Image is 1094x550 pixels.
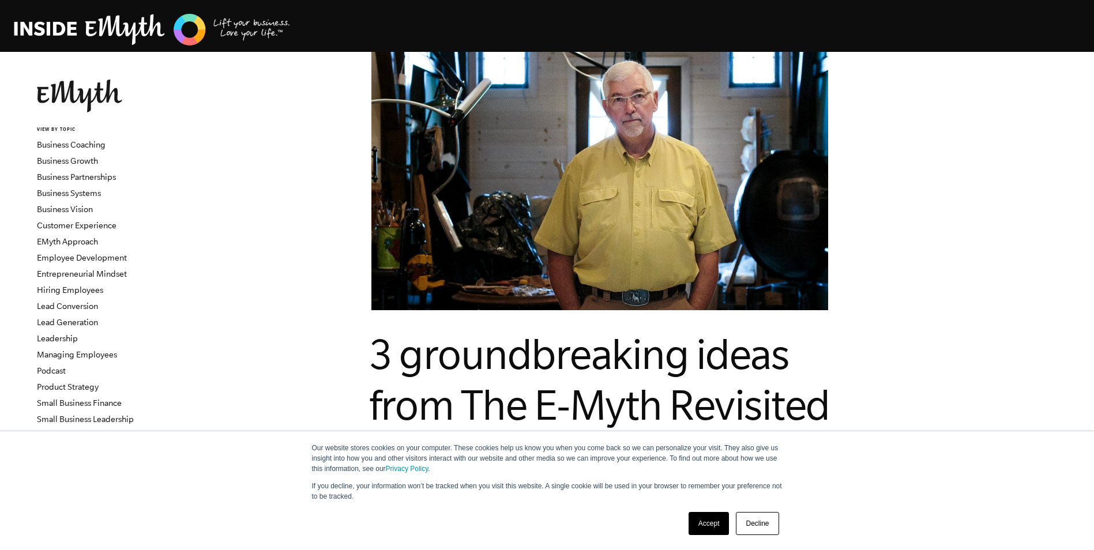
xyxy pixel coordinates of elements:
[37,269,127,278] a: Entrepreneurial Mindset
[37,285,103,295] a: Hiring Employees
[37,318,98,327] a: Lead Generation
[37,302,98,311] a: Lead Conversion
[37,140,106,149] a: Business Coaching
[37,334,78,343] a: Leadership
[37,382,99,391] a: Product Strategy
[37,156,98,165] a: Business Growth
[37,189,101,198] a: Business Systems
[14,12,291,47] img: EMyth Business Coaching
[37,237,98,246] a: EMyth Approach
[736,512,779,535] a: Decline
[689,512,730,535] a: Accept
[37,415,134,424] a: Small Business Leadership
[37,172,116,182] a: Business Partnerships
[312,481,783,502] p: If you decline, your information won’t be tracked when you visit this website. A single cookie wi...
[37,126,176,134] h6: VIEW BY TOPIC
[369,330,830,428] span: 3 groundbreaking ideas from The E-Myth Revisited
[312,443,783,474] p: Our website stores cookies on your computer. These cookies help us know you when you come back so...
[37,205,93,214] a: Business Vision
[37,366,66,375] a: Podcast
[37,350,117,359] a: Managing Employees
[37,253,127,262] a: Employee Development
[37,398,122,408] a: Small Business Finance
[37,80,122,112] img: EMyth
[386,465,428,473] a: Privacy Policy
[37,221,116,230] a: Customer Experience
